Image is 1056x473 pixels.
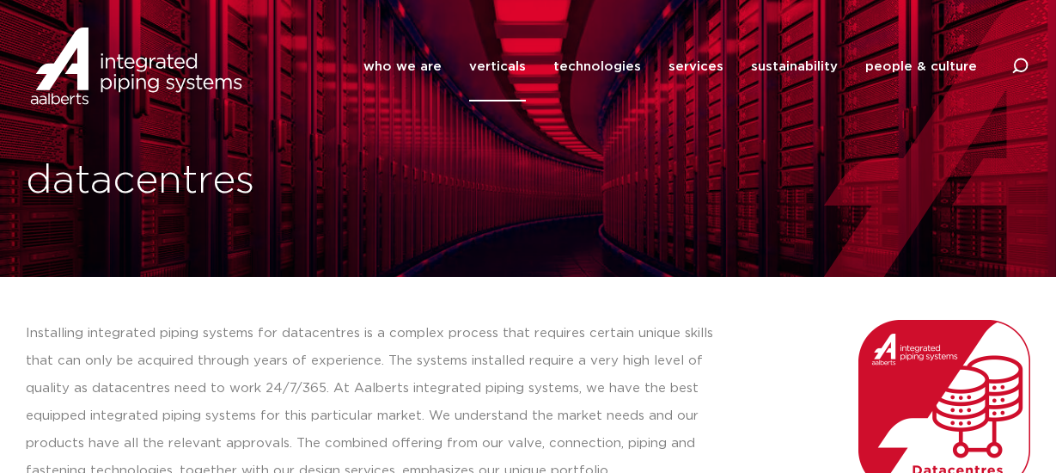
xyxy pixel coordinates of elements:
[26,154,520,209] h1: datacentres
[865,32,977,101] a: people & culture
[668,32,723,101] a: services
[751,32,838,101] a: sustainability
[469,32,526,101] a: verticals
[553,32,641,101] a: technologies
[363,32,442,101] a: who we are
[363,32,977,101] nav: Menu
